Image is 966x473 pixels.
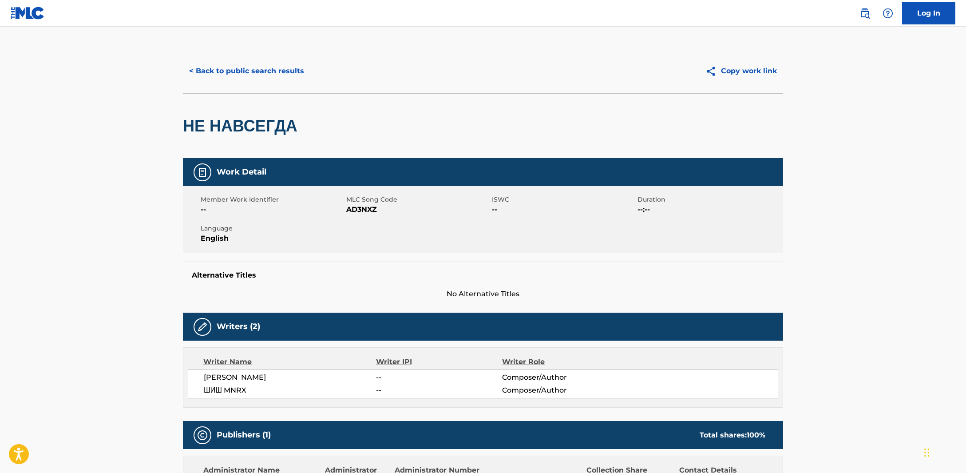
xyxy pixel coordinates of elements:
[924,439,930,466] div: Drag
[492,195,635,204] span: ISWC
[883,8,893,19] img: help
[492,204,635,215] span: --
[204,372,376,383] span: [PERSON_NAME]
[201,233,344,244] span: English
[705,66,721,77] img: Copy work link
[376,357,503,367] div: Writer IPI
[922,430,966,473] iframe: Chat Widget
[637,195,781,204] span: Duration
[197,430,208,441] img: Publishers
[856,4,874,22] a: Public Search
[201,204,344,215] span: --
[201,195,344,204] span: Member Work Identifier
[376,385,502,396] span: --
[217,167,266,177] h5: Work Detail
[637,204,781,215] span: --:--
[747,431,765,439] span: 100 %
[11,7,45,20] img: MLC Logo
[197,167,208,178] img: Work Detail
[502,357,617,367] div: Writer Role
[201,224,344,233] span: Language
[346,204,490,215] span: AD3NXZ
[183,60,310,82] button: < Back to public search results
[699,60,783,82] button: Copy work link
[502,372,617,383] span: Composer/Author
[502,385,617,396] span: Composer/Author
[183,116,302,136] h2: НЕ НАВСЕГДА
[902,2,955,24] a: Log In
[203,357,376,367] div: Writer Name
[217,430,271,440] h5: Publishers (1)
[204,385,376,396] span: ШИШ MNRX
[217,322,260,332] h5: Writers (2)
[859,8,870,19] img: search
[879,4,897,22] div: Help
[346,195,490,204] span: MLC Song Code
[197,322,208,332] img: Writers
[376,372,502,383] span: --
[700,430,765,441] div: Total shares:
[183,289,783,299] span: No Alternative Titles
[192,271,774,280] h5: Alternative Titles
